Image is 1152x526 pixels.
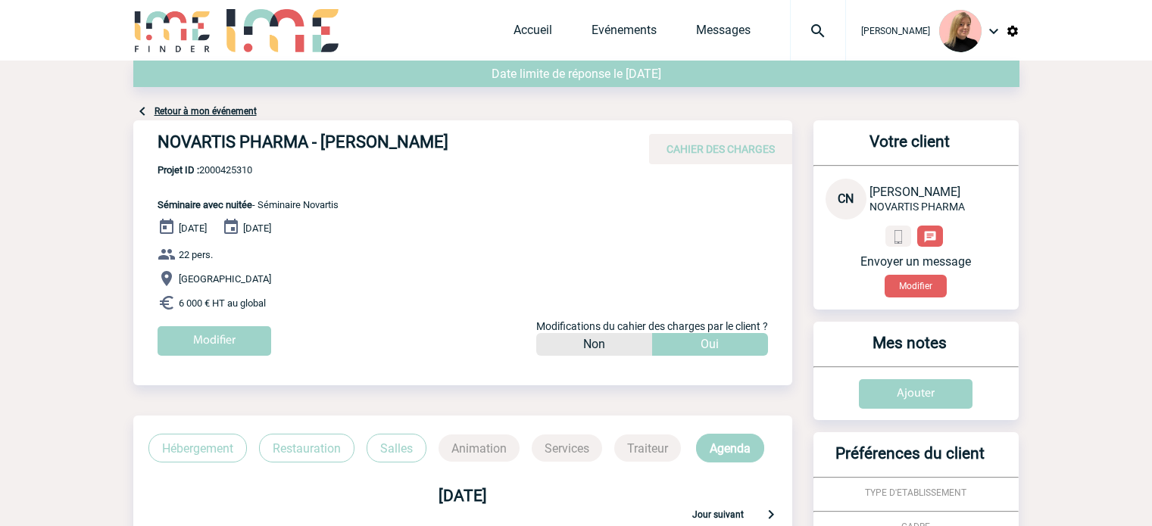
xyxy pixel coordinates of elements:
span: [DATE] [179,223,207,234]
h3: Votre client [820,132,1001,165]
span: CAHIER DES CHARGES [667,143,775,155]
span: [DATE] [243,223,271,234]
span: Date limite de réponse le [DATE] [492,67,661,81]
span: NOVARTIS PHARMA [869,201,965,213]
p: Salles [367,434,426,462]
span: [PERSON_NAME] [869,185,960,199]
img: chat-24-px-w.png [923,230,937,244]
p: Oui [701,333,719,356]
p: Hébergement [148,434,247,462]
img: keyboard-arrow-right-24-px.png [762,505,780,523]
button: Modifier [885,275,947,297]
span: [GEOGRAPHIC_DATA] [179,273,271,285]
h4: NOVARTIS PHARMA - [PERSON_NAME] [158,132,612,158]
p: Animation [439,434,520,462]
p: Traiteur [614,434,681,462]
img: portable.png [891,230,905,244]
img: IME-Finder [133,9,212,52]
b: [DATE] [439,487,487,505]
span: 22 pers. [179,249,213,260]
span: TYPE D'ETABLISSEMENT [865,487,966,498]
img: 131233-0.png [939,10,982,52]
input: Modifier [158,326,271,356]
p: Agenda [696,434,764,462]
a: Messages [696,23,751,44]
h3: Préférences du client [820,444,1001,477]
b: Projet ID : [158,164,199,176]
input: Ajouter [859,379,972,409]
a: Retour à mon événement [155,106,257,117]
span: 6 000 € HT au global [179,297,266,309]
p: Envoyer un message [826,254,1007,269]
p: Jour suivant [692,509,744,523]
span: [PERSON_NAME] [861,26,930,36]
span: CN [838,191,854,206]
a: Accueil [514,23,552,44]
h3: Mes notes [820,334,1001,366]
p: Services [532,434,602,462]
a: Evénements [592,23,657,44]
span: Modifications du cahier des charges par le client ? [536,320,768,332]
span: Séminaire avec nuitée [158,199,252,210]
p: Non [583,333,605,356]
span: 2000425310 [158,164,339,176]
p: Restauration [259,434,354,462]
span: - Séminaire Novartis [158,199,339,210]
